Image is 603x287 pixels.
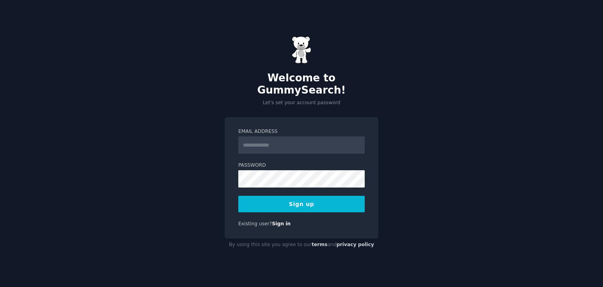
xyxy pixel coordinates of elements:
span: Existing user? [238,221,272,226]
button: Sign up [238,196,365,212]
img: Gummy Bear [292,36,311,64]
h2: Welcome to GummySearch! [225,72,378,97]
a: terms [312,242,327,247]
label: Password [238,162,365,169]
a: Sign in [272,221,291,226]
div: By using this site you agree to our and [225,239,378,251]
label: Email Address [238,128,365,135]
p: Let's set your account password [225,99,378,107]
a: privacy policy [336,242,374,247]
